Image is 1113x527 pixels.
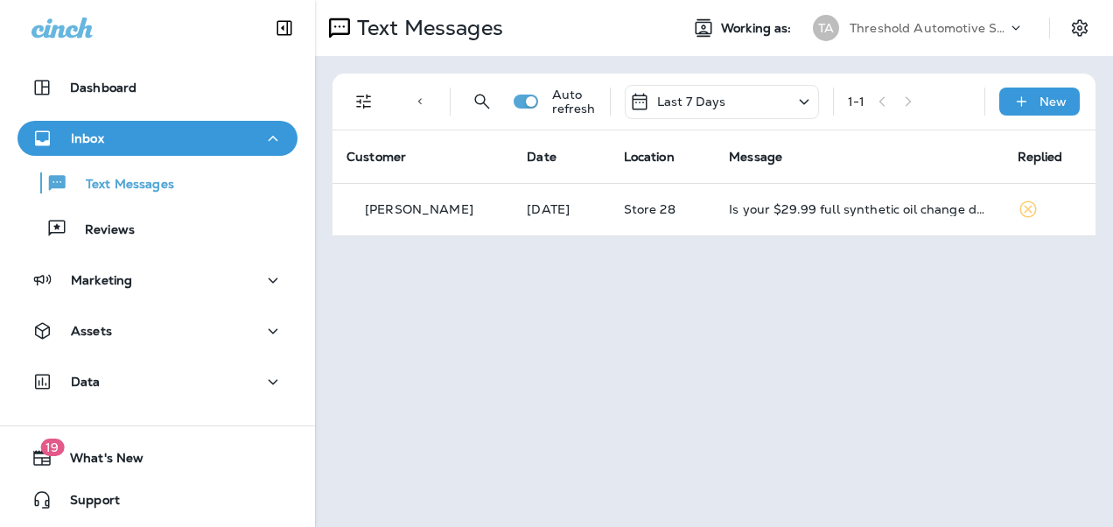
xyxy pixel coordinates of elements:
[67,222,135,239] p: Reviews
[729,149,782,165] span: Message
[52,451,143,472] span: What's New
[17,210,297,247] button: Reviews
[70,81,136,95] p: Dashboard
[71,131,104,145] p: Inbox
[68,177,174,193] p: Text Messages
[17,263,297,298] button: Marketing
[729,202,989,216] div: Is your $29.99 full synthetic oil change deal still happening?
[17,165,297,201] button: Text Messages
[465,84,500,119] button: Search Messages
[17,313,297,348] button: Assets
[17,70,297,105] button: Dashboard
[260,11,309,46] button: Collapse Sidebar
[848,95,864,109] div: 1 - 1
[71,273,132,287] p: Marketing
[657,95,726,109] p: Last 7 Days
[17,121,297,156] button: Inbox
[40,439,64,456] span: 19
[624,201,675,217] span: Store 28
[552,88,596,116] p: Auto refresh
[346,84,381,119] button: Filters
[1064,12,1095,44] button: Settings
[71,375,101,389] p: Data
[52,493,120,514] span: Support
[17,364,297,399] button: Data
[17,482,297,517] button: Support
[17,440,297,475] button: 19What's New
[346,149,406,165] span: Customer
[527,149,556,165] span: Date
[1018,149,1063,165] span: Replied
[813,15,839,41] div: TA
[624,149,675,165] span: Location
[365,202,473,216] p: [PERSON_NAME]
[850,21,1007,35] p: Threshold Automotive Service dba Grease Monkey
[721,21,795,36] span: Working as:
[71,324,112,338] p: Assets
[350,15,503,41] p: Text Messages
[1039,95,1067,109] p: New
[527,202,595,216] p: Oct 10, 2025 07:33 PM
